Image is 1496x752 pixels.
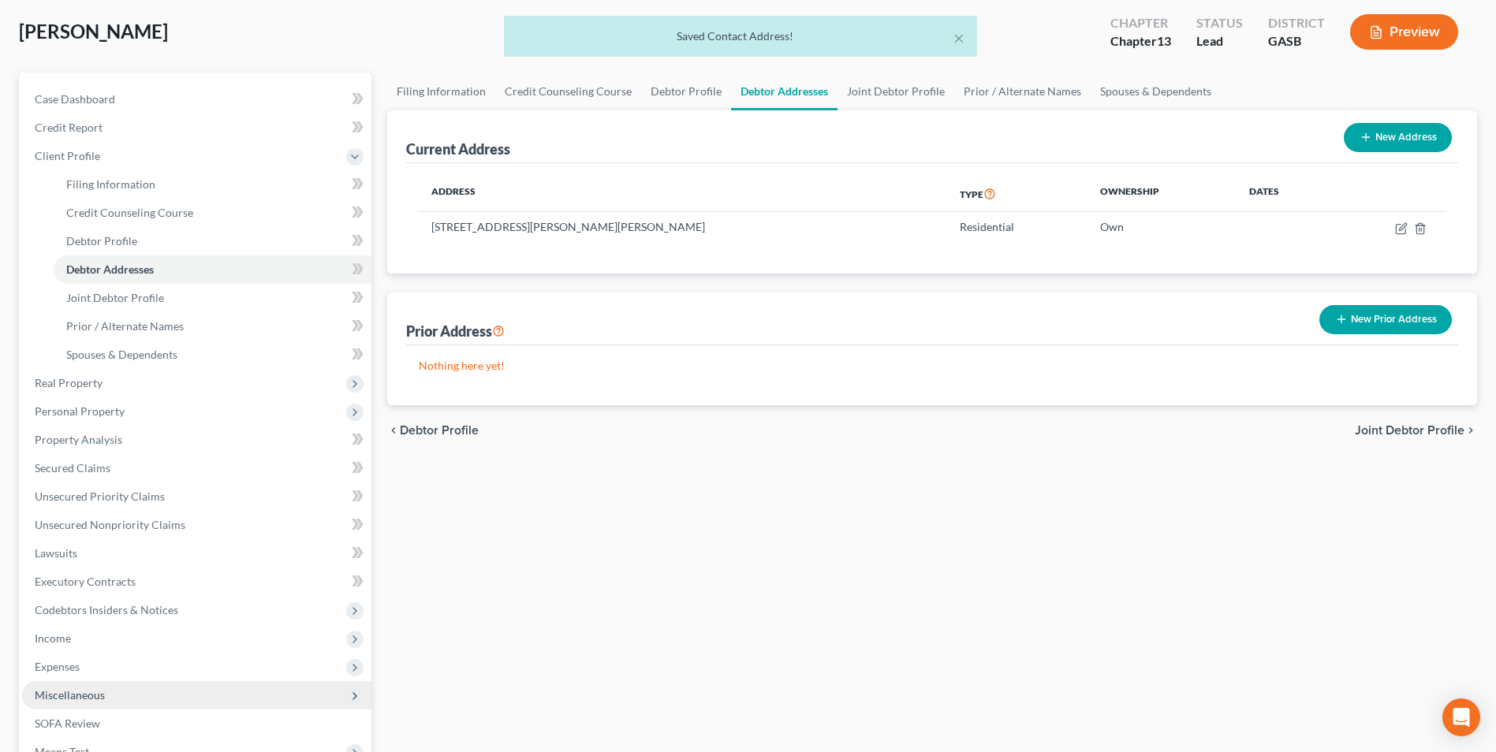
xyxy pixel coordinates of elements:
[35,376,103,389] span: Real Property
[1091,73,1221,110] a: Spouses & Dependents
[54,170,371,199] a: Filing Information
[22,568,371,596] a: Executory Contracts
[66,291,164,304] span: Joint Debtor Profile
[54,312,371,341] a: Prior / Alternate Names
[54,284,371,312] a: Joint Debtor Profile
[947,212,1087,242] td: Residential
[22,85,371,114] a: Case Dashboard
[35,717,100,730] span: SOFA Review
[22,539,371,568] a: Lawsuits
[54,341,371,369] a: Spouses & Dependents
[35,631,71,645] span: Income
[54,199,371,227] a: Credit Counseling Course
[953,28,964,47] button: ×
[400,424,479,437] span: Debtor Profile
[419,176,946,212] th: Address
[66,206,193,219] span: Credit Counseling Course
[1344,123,1452,152] button: New Address
[1350,14,1458,50] button: Preview
[22,511,371,539] a: Unsecured Nonpriority Claims
[54,227,371,255] a: Debtor Profile
[35,121,103,134] span: Credit Report
[495,73,641,110] a: Credit Counseling Course
[1355,424,1477,437] button: Joint Debtor Profile chevron_right
[66,177,155,191] span: Filing Information
[22,114,371,142] a: Credit Report
[387,424,400,437] i: chevron_left
[419,212,946,242] td: [STREET_ADDRESS][PERSON_NAME][PERSON_NAME]
[1087,212,1237,242] td: Own
[517,28,964,44] div: Saved Contact Address!
[1196,14,1243,32] div: Status
[22,454,371,482] a: Secured Claims
[54,255,371,284] a: Debtor Addresses
[35,518,185,531] span: Unsecured Nonpriority Claims
[406,140,510,158] div: Current Address
[35,149,100,162] span: Client Profile
[947,176,1087,212] th: Type
[1087,176,1237,212] th: Ownership
[406,322,505,341] div: Prior Address
[35,546,77,560] span: Lawsuits
[387,424,479,437] button: chevron_left Debtor Profile
[66,234,137,248] span: Debtor Profile
[838,73,954,110] a: Joint Debtor Profile
[35,603,178,616] span: Codebtors Insiders & Notices
[35,433,122,446] span: Property Analysis
[954,73,1091,110] a: Prior / Alternate Names
[1110,14,1171,32] div: Chapter
[1355,424,1464,437] span: Joint Debtor Profile
[66,348,177,361] span: Spouses & Dependents
[35,688,105,702] span: Miscellaneous
[1237,176,1334,212] th: Dates
[1464,424,1477,437] i: chevron_right
[1442,698,1480,736] div: Open Intercom Messenger
[35,461,110,475] span: Secured Claims
[66,262,154,276] span: Debtor Addresses
[66,319,184,333] span: Prior / Alternate Names
[22,482,371,511] a: Unsecured Priority Claims
[35,660,80,673] span: Expenses
[35,490,165,503] span: Unsecured Priority Claims
[641,73,731,110] a: Debtor Profile
[1319,305,1452,334] button: New Prior Address
[387,73,495,110] a: Filing Information
[35,404,125,418] span: Personal Property
[419,358,1446,374] p: Nothing here yet!
[35,92,115,106] span: Case Dashboard
[731,73,838,110] a: Debtor Addresses
[22,709,371,738] a: SOFA Review
[22,426,371,454] a: Property Analysis
[35,575,136,588] span: Executory Contracts
[1268,14,1325,32] div: District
